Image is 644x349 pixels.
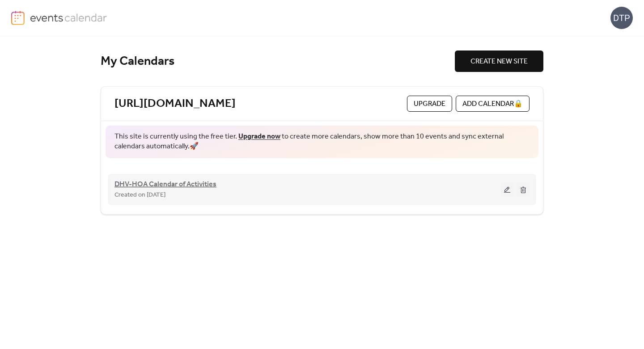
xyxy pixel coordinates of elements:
span: DHV-HOA Calendar of Activities [114,179,216,190]
a: [URL][DOMAIN_NAME] [114,97,236,111]
img: logo [11,11,25,25]
button: Upgrade [407,96,452,112]
button: CREATE NEW SITE [455,50,543,72]
div: DTP [610,7,633,29]
span: This site is currently using the free tier. to create more calendars, show more than 10 events an... [114,132,530,152]
span: Upgrade [414,99,445,109]
div: My Calendars [101,54,455,69]
img: logo-type [30,11,107,24]
a: Upgrade now [238,130,280,143]
span: CREATE NEW SITE [470,56,528,67]
span: Created on [DATE] [114,190,165,201]
a: DHV-HOA Calendar of Activities [114,182,216,187]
